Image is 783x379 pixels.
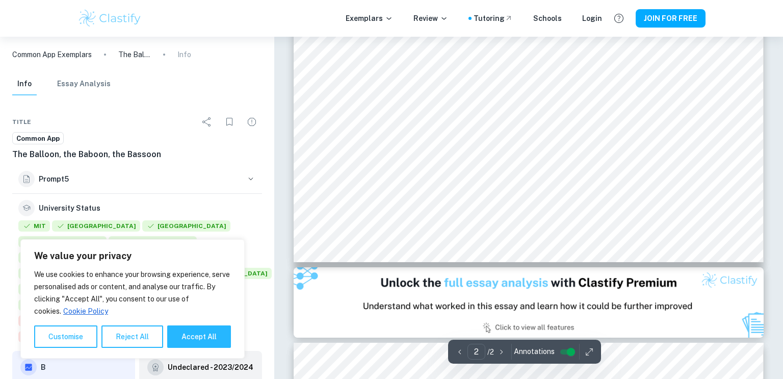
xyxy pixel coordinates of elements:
[18,236,107,250] div: Accepted: Cornell University
[18,268,272,282] div: Accepted: University of Michigan - Ann Arbor
[20,239,245,359] div: We value your privacy
[487,346,494,358] p: / 2
[294,267,764,338] img: Ad
[18,315,58,326] span: UPenn
[12,148,262,161] h6: The Balloon, the Baboon, the Bassoon
[177,49,191,60] p: Info
[12,73,37,95] button: Info
[39,173,242,185] h6: Prompt 5
[109,236,197,250] div: Accepted: Princeton University
[18,299,217,313] div: Accepted: University of California, San Francisco
[34,325,97,348] button: Customise
[219,112,240,132] div: Bookmark
[18,268,272,279] span: [GEOGRAPHIC_DATA][US_STATE] - [PERSON_NAME][GEOGRAPHIC_DATA]
[18,315,58,329] div: Rejected: University of Pennsylvania
[12,165,262,193] button: Prompt5
[168,359,253,375] a: Undeclared - 2023/2024
[168,362,253,373] h6: Undeclared - 2023/2024
[109,236,197,247] span: [GEOGRAPHIC_DATA]
[12,49,92,60] a: Common App Exemplars
[101,325,163,348] button: Reject All
[118,49,151,60] p: The Balloon, the Baboon, the Bassoon
[34,250,231,262] p: We value your privacy
[18,252,107,266] div: Accepted: Columbia University
[52,220,140,234] div: Accepted: Harvard University
[41,362,127,373] h6: B
[18,299,217,311] span: [GEOGRAPHIC_DATA][US_STATE], [GEOGRAPHIC_DATA]
[18,284,107,295] span: [GEOGRAPHIC_DATA]
[52,220,140,232] span: [GEOGRAPHIC_DATA]
[34,268,231,317] p: We use cookies to enhance your browsing experience, serve personalised ads or content, and analys...
[346,13,393,24] p: Exemplars
[18,252,107,263] span: [GEOGRAPHIC_DATA]
[12,132,64,145] a: Common App
[514,346,555,357] span: Annotations
[18,220,50,232] span: MIT
[242,112,262,132] div: Report issue
[142,220,230,234] div: Accepted: Stanford University
[167,325,231,348] button: Accept All
[610,10,628,27] button: Help and Feedback
[533,13,562,24] a: Schools
[18,331,107,342] span: [GEOGRAPHIC_DATA]
[18,236,107,247] span: [GEOGRAPHIC_DATA]
[63,307,109,316] a: Cookie Policy
[18,331,107,345] div: Rejected: Vanderbilt University
[197,112,217,132] div: Share
[18,284,107,297] div: Accepted: Duke University
[636,9,706,28] button: JOIN FOR FREE
[18,220,50,234] div: Accepted: Massachusetts Institute of Technology
[57,73,111,95] button: Essay Analysis
[474,13,513,24] a: Tutoring
[77,8,142,29] img: Clastify logo
[12,117,31,127] span: Title
[39,203,100,214] h6: University Status
[413,13,448,24] p: Review
[142,220,230,232] span: [GEOGRAPHIC_DATA]
[582,13,602,24] a: Login
[13,134,63,144] span: Common App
